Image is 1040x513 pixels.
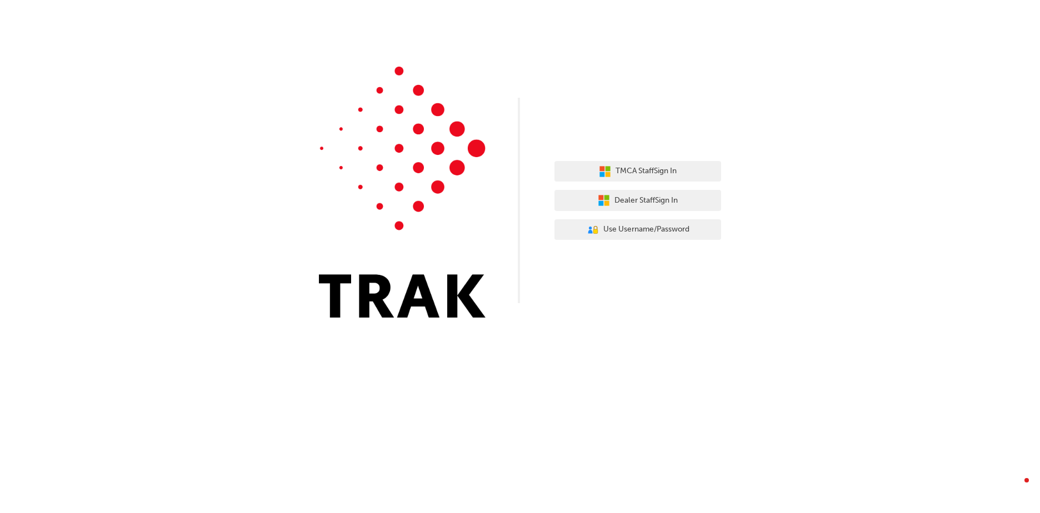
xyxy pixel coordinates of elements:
span: Dealer Staff Sign In [614,194,678,207]
span: Use Username/Password [603,223,689,236]
img: Trak [319,67,486,318]
button: Dealer StaffSign In [554,190,721,211]
button: TMCA StaffSign In [554,161,721,182]
button: Use Username/Password [554,219,721,240]
iframe: Intercom live chat [1002,475,1029,502]
span: TMCA Staff Sign In [616,165,677,178]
